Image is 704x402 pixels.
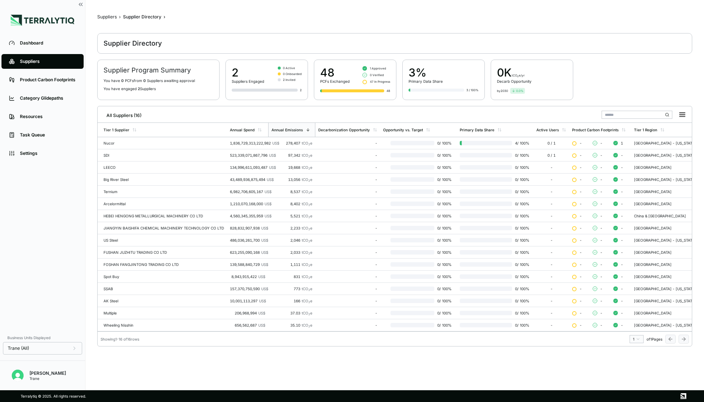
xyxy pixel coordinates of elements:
span: tCO e [302,165,312,170]
span: - [621,214,623,218]
span: 0 / 100 % [434,153,454,157]
span: 0 / 100 % [434,165,454,170]
span: › [119,14,121,20]
span: 0 / 100 % [512,189,530,194]
span: 0 / 100 % [512,299,530,303]
div: Decarb Opportunity [497,79,532,83]
span: tCO e [302,323,312,327]
sub: 2 [308,228,310,231]
div: SDI [104,153,224,157]
div: FUSHAN JUZHITU TRADING CO LTD [104,250,224,255]
span: - [600,274,602,279]
span: 0 / 100 % [512,262,530,267]
span: tCO e [302,299,312,303]
span: 0 / 100 % [434,299,454,303]
div: LEECO [104,165,224,170]
span: - [621,262,623,267]
span: - [600,250,602,255]
span: 0 / 100 % [434,274,454,279]
div: - [318,299,377,303]
div: Business Units Displayed [3,333,82,342]
div: 4,560,345,355,959 [230,214,265,218]
div: Task Queue [20,132,76,138]
div: 773 [271,287,312,291]
div: - [536,177,566,182]
span: 0 / 100 % [434,287,454,291]
div: - [536,226,566,230]
div: Big River Steel [104,177,224,182]
span: 0 / 100 % [512,250,530,255]
span: US$ [261,226,268,230]
span: 0 / 100 % [434,323,454,327]
sub: 2 [308,191,310,195]
div: 166 [271,299,312,303]
div: AK Steel [104,299,224,303]
span: 0 / 100 % [434,311,454,315]
span: - [600,141,602,145]
span: - [579,165,582,170]
span: - [621,311,623,315]
sub: 2 [308,252,310,255]
sub: 2 [308,300,310,304]
span: - [579,153,582,157]
span: - [621,165,623,170]
span: tCO e [302,238,312,242]
span: tCO₂e/yr [512,74,525,77]
span: 0 [143,78,146,83]
div: - [318,238,377,242]
div: - [318,287,377,291]
span: 0.0 % [516,89,523,93]
div: 5,521 [271,214,312,218]
span: 0 / 100 % [434,202,454,206]
div: HEBEI HENGONG METALLURGICAL MACHINERY CO LTD [104,214,224,218]
div: JIANGYIN BAISHIFA CHEMICAL MACHINERY TECHNOLOGY CO LTD [104,226,224,230]
div: - [318,214,377,218]
div: 97,342 [271,153,312,157]
sub: 2 [308,155,310,158]
span: 1 Approved [370,66,386,71]
span: tCO e [302,226,312,230]
div: 523,339,071,867,796 [230,153,265,157]
div: 43,489,936,875,494 [230,177,265,182]
div: Tier 1 Region [634,128,657,132]
span: › [164,14,165,20]
span: - [600,287,602,291]
img: Nitin Shetty [12,370,24,381]
span: - [621,299,623,303]
span: - [579,202,582,206]
div: 13,056 [271,177,312,182]
div: 2,046 [271,238,312,242]
div: Supplier Directory [104,39,162,48]
sub: 2 [308,167,310,170]
span: US$ [261,250,268,255]
div: Category Glidepaths [20,95,76,101]
span: 0 Onboarded [283,72,302,76]
span: US$ [265,214,272,218]
div: 8,943,915,422 [230,274,265,279]
span: 0 / 100 % [434,262,454,267]
span: - [579,262,582,267]
span: US$ [265,202,272,206]
span: 0 / 100 % [512,311,530,315]
span: 0 / 100 % [512,153,530,157]
div: 3% [409,66,443,79]
sub: 2 [308,216,310,219]
div: Showing 1 - 16 of 16 rows [101,337,139,341]
div: 0 / 1 [536,153,566,157]
span: - [579,177,582,182]
div: FOSHAN FANGJINTONG TRADING CO LTD [104,262,224,267]
sub: 2 [308,288,310,292]
span: - [621,226,623,230]
span: Trane (All) [8,345,29,351]
span: tCO e [302,214,312,218]
div: 2 [232,66,264,79]
span: - [600,299,602,303]
span: of 1 Pages [647,337,662,341]
div: Suppliers Engaged [232,79,264,83]
span: 0 / 100 % [512,202,530,206]
div: - [318,311,377,315]
span: - [600,214,602,218]
span: tCO e [302,141,312,145]
div: - [318,202,377,206]
span: tCO e [302,202,312,206]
